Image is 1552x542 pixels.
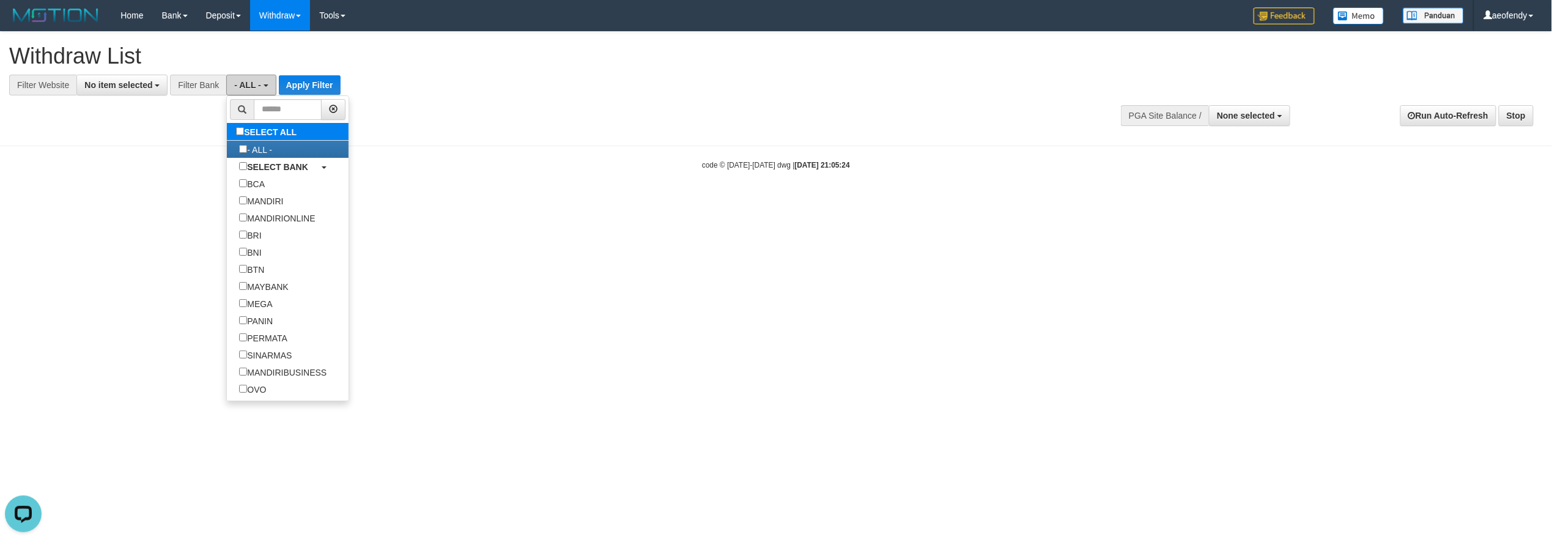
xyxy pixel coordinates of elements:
[239,299,247,307] input: MEGA
[239,179,247,187] input: BCA
[1333,7,1384,24] img: Button%20Memo.svg
[76,75,168,95] button: No item selected
[236,127,244,135] input: SELECT ALL
[234,80,261,90] span: - ALL -
[227,192,295,209] label: MANDIRI
[239,248,247,256] input: BNI
[227,363,339,381] label: MANDIRIBUSINESS
[227,261,276,278] label: BTN
[9,44,1022,69] h1: Withdraw List
[227,243,273,261] label: BNI
[1499,105,1534,126] a: Stop
[5,5,42,42] button: Open LiveChat chat widget
[247,162,308,172] b: SELECT BANK
[1209,105,1290,126] button: None selected
[227,278,300,295] label: MAYBANK
[227,226,273,243] label: BRI
[227,329,300,346] label: PERMATA
[239,368,247,376] input: MANDIRIBUSINESS
[239,316,247,324] input: PANIN
[84,80,152,90] span: No item selected
[239,333,247,341] input: PERMATA
[239,145,247,153] input: - ALL -
[227,123,309,140] label: SELECT ALL
[227,295,284,312] label: MEGA
[239,282,247,290] input: MAYBANK
[239,351,247,358] input: SINARMAS
[702,161,850,169] small: code © [DATE]-[DATE] dwg |
[227,158,349,175] a: SELECT BANK
[226,75,276,95] button: - ALL -
[9,75,76,95] div: Filter Website
[1217,111,1275,121] span: None selected
[227,398,289,415] label: GOPAY
[239,213,247,221] input: MANDIRIONLINE
[227,209,327,226] label: MANDIRIONLINE
[1403,7,1464,24] img: panduan.png
[239,385,247,393] input: OVO
[1400,105,1496,126] a: Run Auto-Refresh
[239,162,247,170] input: SELECT BANK
[795,161,850,169] strong: [DATE] 21:05:24
[227,346,304,363] label: SINARMAS
[239,265,247,273] input: BTN
[1121,105,1209,126] div: PGA Site Balance /
[239,196,247,204] input: MANDIRI
[1254,7,1315,24] img: Feedback.jpg
[9,6,102,24] img: MOTION_logo.png
[279,75,341,95] button: Apply Filter
[227,312,285,329] label: PANIN
[227,141,284,158] label: - ALL -
[239,231,247,239] input: BRI
[227,175,277,192] label: BCA
[170,75,226,95] div: Filter Bank
[227,381,278,398] label: OVO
